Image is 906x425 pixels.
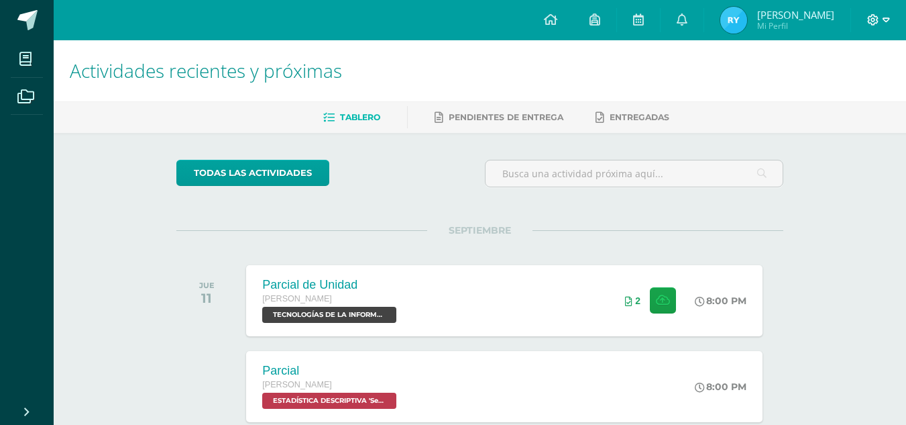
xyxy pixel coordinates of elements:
[262,307,396,323] span: TECNOLOGÍAS DE LA INFORMACIÓN Y LA COMUNICACIÓN 5 'Sección B'
[757,8,834,21] span: [PERSON_NAME]
[199,281,215,290] div: JUE
[262,380,332,389] span: [PERSON_NAME]
[695,295,746,307] div: 8:00 PM
[262,278,400,292] div: Parcial de Unidad
[262,294,332,303] span: [PERSON_NAME]
[176,160,329,186] a: todas las Actividades
[610,112,669,122] span: Entregadas
[625,295,640,306] div: Archivos entregados
[635,295,640,306] span: 2
[70,58,342,83] span: Actividades recientes y próximas
[262,364,400,378] div: Parcial
[435,107,563,128] a: Pendientes de entrega
[340,112,380,122] span: Tablero
[199,290,215,306] div: 11
[596,107,669,128] a: Entregadas
[720,7,747,34] img: 205517e5f2476895c4d85f1e4490c9f7.png
[262,393,396,409] span: ESTADÍSTICA DESCRIPTIVA 'Sección B'
[695,381,746,393] div: 8:00 PM
[427,224,532,236] span: SEPTIEMBRE
[323,107,380,128] a: Tablero
[486,160,783,187] input: Busca una actividad próxima aquí...
[449,112,563,122] span: Pendientes de entrega
[757,20,834,32] span: Mi Perfil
